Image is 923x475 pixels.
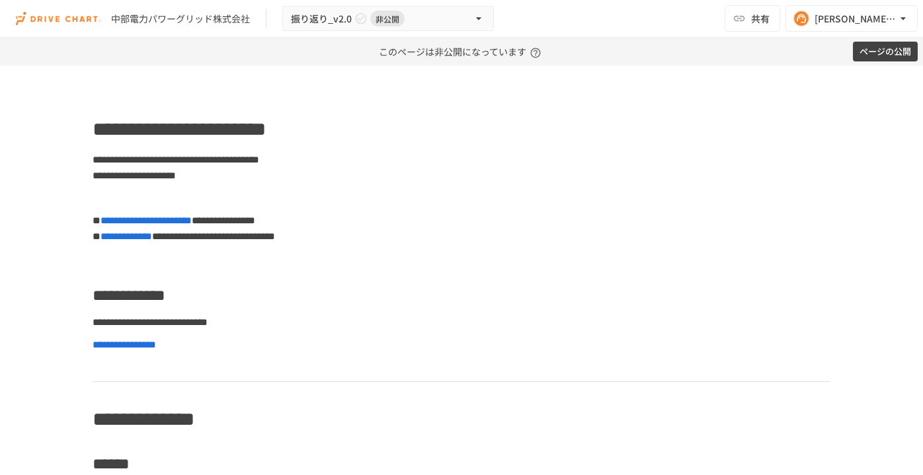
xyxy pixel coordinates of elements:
[785,5,918,32] button: [PERSON_NAME][EMAIL_ADDRESS][DOMAIN_NAME]
[379,38,545,65] p: このページは非公開になっています
[853,42,918,62] button: ページの公開
[282,6,494,32] button: 振り返り_v2.0非公開
[291,11,352,27] span: 振り返り_v2.0
[16,8,100,29] img: i9VDDS9JuLRLX3JIUyK59LcYp6Y9cayLPHs4hOxMB9W
[111,12,250,26] div: 中部電力パワーグリッド株式会社
[725,5,780,32] button: 共有
[815,11,897,27] div: [PERSON_NAME][EMAIL_ADDRESS][DOMAIN_NAME]
[751,11,770,26] span: 共有
[370,12,405,26] span: 非公開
